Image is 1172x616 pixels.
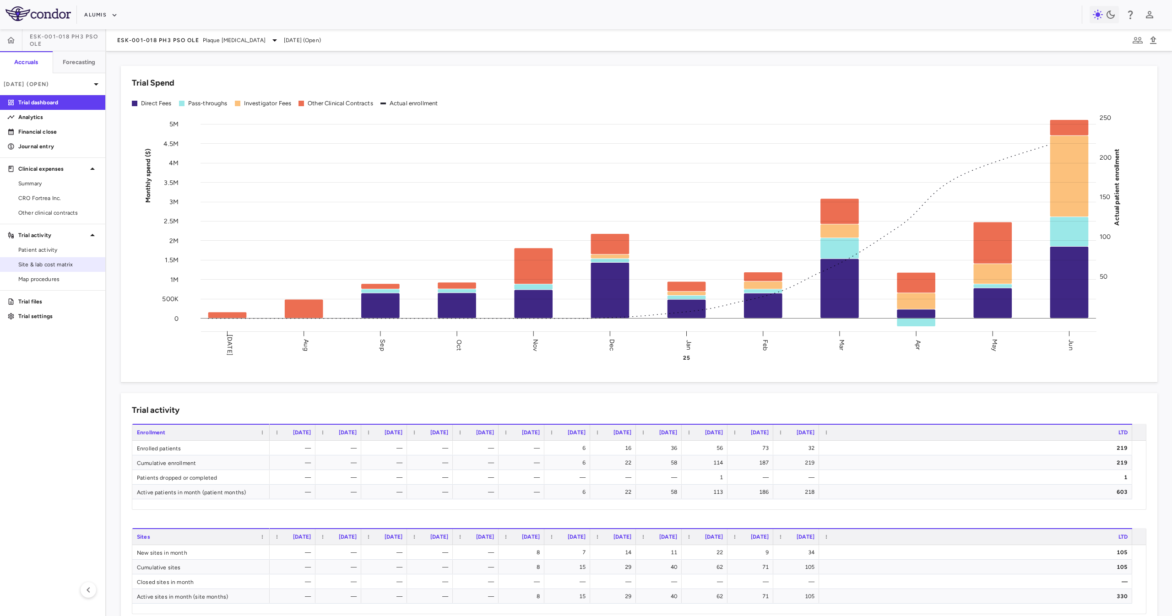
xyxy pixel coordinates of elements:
[568,429,586,436] span: [DATE]
[461,545,494,560] div: —
[415,574,448,589] div: —
[781,574,814,589] div: —
[324,485,357,499] div: —
[736,589,769,604] div: 71
[415,470,448,485] div: —
[507,485,540,499] div: —
[553,470,586,485] div: —
[736,574,769,589] div: —
[644,545,677,560] div: 11
[1100,233,1111,241] tspan: 100
[14,58,38,66] h6: Accruals
[461,470,494,485] div: —
[1113,148,1121,225] tspan: Actual patient enrollment
[613,534,631,540] span: [DATE]
[385,534,402,540] span: [DATE]
[461,560,494,574] div: —
[339,534,357,540] span: [DATE]
[84,8,118,22] button: Alumis
[659,429,677,436] span: [DATE]
[164,178,179,186] tspan: 3.5M
[1100,272,1107,280] tspan: 50
[685,340,693,350] text: Jan
[339,429,357,436] span: [DATE]
[278,589,311,604] div: —
[278,545,311,560] div: —
[455,339,463,350] text: Oct
[797,429,814,436] span: [DATE]
[369,441,402,455] div: —
[797,534,814,540] span: [DATE]
[18,98,98,107] p: Trial dashboard
[164,217,179,225] tspan: 2.5M
[369,485,402,499] div: —
[507,560,540,574] div: 8
[690,441,723,455] div: 56
[553,574,586,589] div: —
[532,339,539,351] text: Nov
[690,574,723,589] div: —
[324,441,357,455] div: —
[369,574,402,589] div: —
[553,545,586,560] div: 7
[644,455,677,470] div: 58
[751,429,769,436] span: [DATE]
[991,339,998,351] text: May
[18,165,87,173] p: Clinical expenses
[598,574,631,589] div: —
[278,560,311,574] div: —
[132,441,270,455] div: Enrolled patients
[507,470,540,485] div: —
[644,470,677,485] div: —
[705,429,723,436] span: [DATE]
[369,589,402,604] div: —
[132,77,174,89] h6: Trial Spend
[132,485,270,499] div: Active patients in month (patient months)
[390,99,438,108] div: Actual enrollment
[736,545,769,560] div: 9
[476,534,494,540] span: [DATE]
[507,545,540,560] div: 8
[369,545,402,560] div: —
[827,574,1128,589] div: —
[598,560,631,574] div: 29
[132,404,179,416] h6: Trial activity
[293,429,311,436] span: [DATE]
[827,470,1128,485] div: 1
[553,560,586,574] div: 15
[598,589,631,604] div: 29
[461,485,494,499] div: —
[165,256,179,264] tspan: 1.5M
[781,485,814,499] div: 218
[18,128,98,136] p: Financial close
[914,340,922,350] text: Apr
[827,545,1128,560] div: 105
[690,455,723,470] div: 114
[308,99,373,108] div: Other Clinical Contracts
[827,455,1128,470] div: 219
[5,6,71,21] img: logo-full-SnFGN8VE.png
[553,485,586,499] div: 6
[132,470,270,484] div: Patients dropped or completed
[690,560,723,574] div: 62
[278,441,311,455] div: —
[644,560,677,574] div: 40
[553,441,586,455] div: 6
[18,275,98,283] span: Map procedures
[1067,340,1075,350] text: Jun
[736,560,769,574] div: 71
[522,534,540,540] span: [DATE]
[244,99,292,108] div: Investigator Fees
[369,455,402,470] div: —
[1118,534,1128,540] span: LTD
[188,99,228,108] div: Pass-throughs
[226,335,233,356] text: [DATE]
[278,574,311,589] div: —
[141,99,172,108] div: Direct Fees
[18,246,98,254] span: Patient activity
[461,589,494,604] div: —
[324,589,357,604] div: —
[174,314,179,322] tspan: 0
[827,589,1128,604] div: 330
[169,198,179,206] tspan: 3M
